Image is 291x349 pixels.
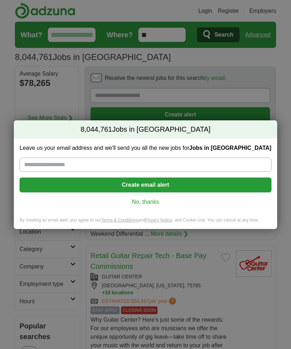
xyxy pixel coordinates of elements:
[81,125,112,135] span: 8,044,761
[14,217,277,229] div: By creating an email alert, you agree to our and , and Cookie Use. You can cancel at any time.
[189,145,271,151] strong: Jobs in [GEOGRAPHIC_DATA]
[20,178,271,192] button: Create email alert
[101,218,138,223] a: Terms & Conditions
[25,198,265,206] a: No, thanks
[145,218,172,223] a: Privacy Notice
[14,120,277,139] h2: Jobs in [GEOGRAPHIC_DATA]
[20,144,271,152] label: Leave us your email address and we'll send you all the new jobs for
